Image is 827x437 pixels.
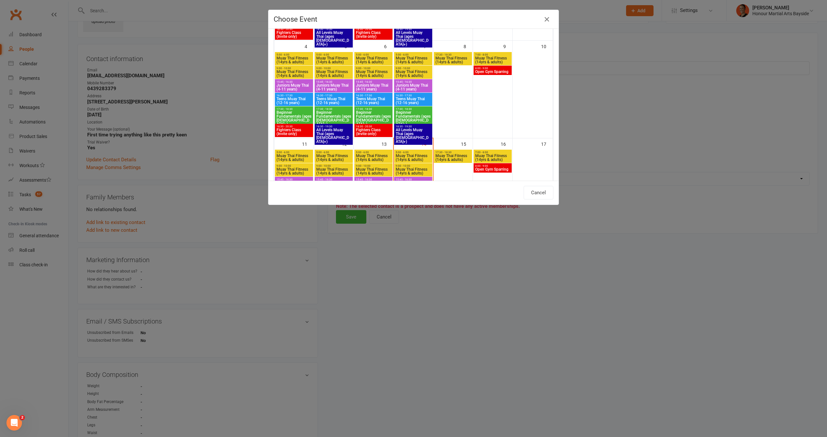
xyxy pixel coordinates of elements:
[395,80,431,83] span: 15:45 - 16:30
[316,94,351,97] span: 16:30 - 17:30
[316,151,351,154] span: 5:00 - 6:00
[475,167,510,171] span: Open Gym Sparring
[356,165,391,167] span: 9:00 - 10:00
[542,14,552,25] button: Close
[395,67,431,70] span: 9:00 - 10:00
[20,415,25,420] span: 2
[276,70,312,78] span: Muay Thai Fitness (14yrs & adults)
[395,28,431,31] span: 18:30 - 19:30
[356,108,391,111] span: 17:30 - 18:30
[541,138,553,149] div: 17
[395,151,431,154] span: 5:00 - 6:00
[382,138,393,149] div: 13
[395,125,431,128] span: 18:30 - 19:30
[356,97,391,105] span: Teens Muay Thai (12-16 years)
[356,154,391,162] span: Muay Thai Fitness (14yrs & adults)
[276,31,312,38] span: Fighters Class (Invite only)
[503,41,512,51] div: 9
[316,165,351,167] span: 9:00 - 10:00
[276,28,312,31] span: 18:30 - 20:30
[435,154,471,162] span: Muay Thai Fitness (14yrs & adults)
[356,53,391,56] span: 5:00 - 6:00
[356,80,391,83] span: 15:45 - 16:30
[461,138,473,149] div: 15
[475,67,510,70] span: 8:00 - 9:00
[316,178,351,181] span: 15:45 - 16:30
[316,28,351,31] span: 18:30 - 19:30
[435,53,471,56] span: 17:30 - 18:30
[276,151,312,154] span: 5:00 - 6:00
[435,151,471,154] span: 17:30 - 18:30
[475,56,510,64] span: Muay Thai Fitness (14yrs & adults)
[276,67,312,70] span: 9:00 - 10:00
[395,70,431,78] span: Muay Thai Fitness (14yrs & adults)
[276,56,312,64] span: Muay Thai Fitness (14yrs & adults)
[356,67,391,70] span: 9:00 - 10:00
[302,138,314,149] div: 11
[475,53,510,56] span: 7:00 - 8:00
[501,138,512,149] div: 16
[395,83,431,91] span: Juniors Muay Thai (4-11 years)
[395,53,431,56] span: 5:00 - 6:00
[356,56,391,64] span: Muay Thai Fitness (14yrs & adults)
[276,125,312,128] span: 18:30 - 20:30
[305,41,314,51] div: 4
[435,56,471,64] span: Muay Thai Fitness (14yrs & adults)
[395,56,431,64] span: Muay Thai Fitness (14yrs & adults)
[395,31,431,46] span: All Levels Muay Thai (ages [DEMOGRAPHIC_DATA]+)
[276,128,312,136] span: Fighters Class (Invite only)
[395,97,431,105] span: Teens Muay Thai (12-16 years)
[464,41,473,51] div: 8
[356,83,391,91] span: Juniors Muay Thai (4-11 years)
[395,111,431,126] span: Beginner Fundamentals (ages [DEMOGRAPHIC_DATA]+)
[276,80,312,83] span: 15:45 - 16:30
[316,167,351,175] span: Muay Thai Fitness (14yrs & adults)
[356,167,391,175] span: Muay Thai Fitness (14yrs & adults)
[276,53,312,56] span: 5:00 - 6:00
[356,128,391,136] span: Fighters Class (Invite only)
[316,31,351,46] span: All Levels Muay Thai (ages [DEMOGRAPHIC_DATA]+)
[276,178,312,181] span: 15:45 - 16:30
[356,151,391,154] span: 5:00 - 6:00
[356,70,391,78] span: Muay Thai Fitness (14yrs & adults)
[276,154,312,162] span: Muay Thai Fitness (14yrs & adults)
[356,111,391,126] span: Beginner Fundamentals (ages [DEMOGRAPHIC_DATA]+)
[316,80,351,83] span: 15:45 - 16:30
[356,94,391,97] span: 16:30 - 17:30
[274,15,553,23] h4: Choose Event
[541,41,553,51] div: 10
[395,128,431,144] span: All Levels Muay Thai (ages [DEMOGRAPHIC_DATA]+)
[276,83,312,91] span: Juniors Muay Thai (4-11 years)
[395,154,431,162] span: Muay Thai Fitness (14yrs & adults)
[395,94,431,97] span: 16:30 - 17:30
[356,125,391,128] span: 18:30 - 20:30
[316,70,351,78] span: Muay Thai Fitness (14yrs & adults)
[316,97,351,105] span: Teens Muay Thai (12-16 years)
[276,167,312,175] span: Muay Thai Fitness (14yrs & adults)
[356,28,391,31] span: 18:30 - 20:30
[475,154,510,162] span: Muay Thai Fitness (14yrs & adults)
[316,83,351,91] span: Juniors Muay Thai (4-11 years)
[316,111,351,126] span: Beginner Fundamentals (ages [DEMOGRAPHIC_DATA]+)
[524,186,553,199] button: Cancel
[316,67,351,70] span: 9:00 - 10:00
[316,53,351,56] span: 5:00 - 6:00
[276,108,312,111] span: 17:30 - 18:30
[276,94,312,97] span: 16:30 - 17:30
[276,97,312,105] span: Teens Muay Thai (12-16 years)
[316,128,351,144] span: All Levels Muay Thai (ages [DEMOGRAPHIC_DATA]+)
[316,125,351,128] span: 18:30 - 19:30
[395,167,431,175] span: Muay Thai Fitness (14yrs & adults)
[395,108,431,111] span: 17:30 - 18:30
[384,41,393,51] div: 6
[6,415,22,431] iframe: Intercom live chat
[316,108,351,111] span: 17:30 - 18:30
[356,178,391,181] span: 15:45 - 16:30
[475,70,510,74] span: Open Gym Sparring
[276,165,312,167] span: 9:00 - 10:00
[395,165,431,167] span: 9:00 - 10:00
[316,154,351,162] span: Muay Thai Fitness (14yrs & adults)
[356,31,391,38] span: Fighters Class (Invite only)
[475,165,510,167] span: 8:00 - 9:00
[395,178,431,181] span: 15:45 - 16:30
